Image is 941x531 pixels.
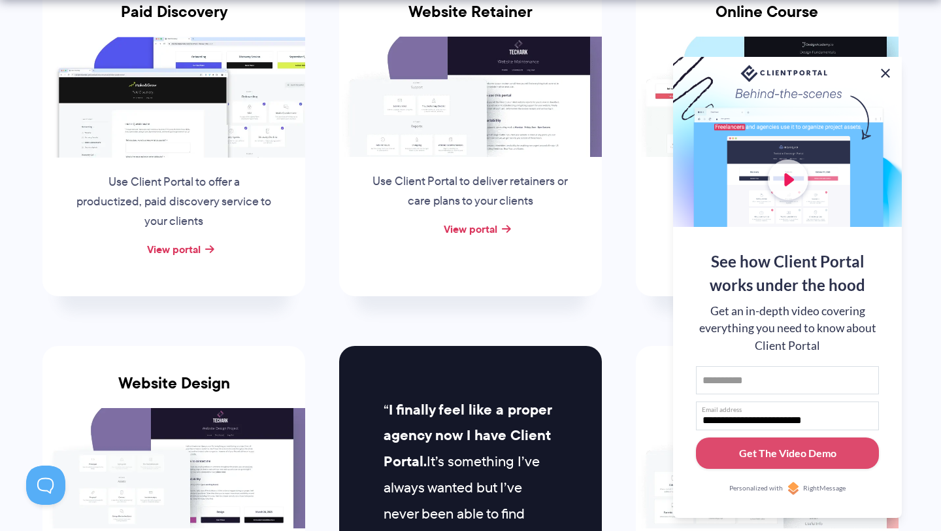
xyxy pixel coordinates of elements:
div: See how Client Portal works under the hood [696,250,879,297]
input: Email address [696,402,879,430]
h3: Website Design [42,374,305,408]
img: Personalized with RightMessage [787,482,800,495]
h3: School and Parent [636,374,899,408]
p: Use Client Portal to deliver retainers or care plans to your clients [371,172,570,211]
h3: Paid Discovery [42,3,305,37]
button: Get The Video Demo [696,437,879,470]
p: Use Client Portal as a simple online course supplement [668,172,867,211]
div: Get The Video Demo [739,445,836,461]
iframe: Toggle Customer Support [26,466,65,505]
p: Use Client Portal to offer a productized, paid discovery service to your clients [74,173,273,231]
h3: Online Course [636,3,899,37]
span: RightMessage [803,483,846,494]
a: View portal [147,241,201,257]
h3: Website Retainer [339,3,602,37]
a: View portal [444,221,497,237]
strong: I finally feel like a proper agency now I have Client Portal. [384,399,552,473]
a: Personalized withRightMessage [696,482,879,495]
span: Personalized with [729,483,783,494]
div: Get an in-depth video covering everything you need to know about Client Portal [696,303,879,354]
